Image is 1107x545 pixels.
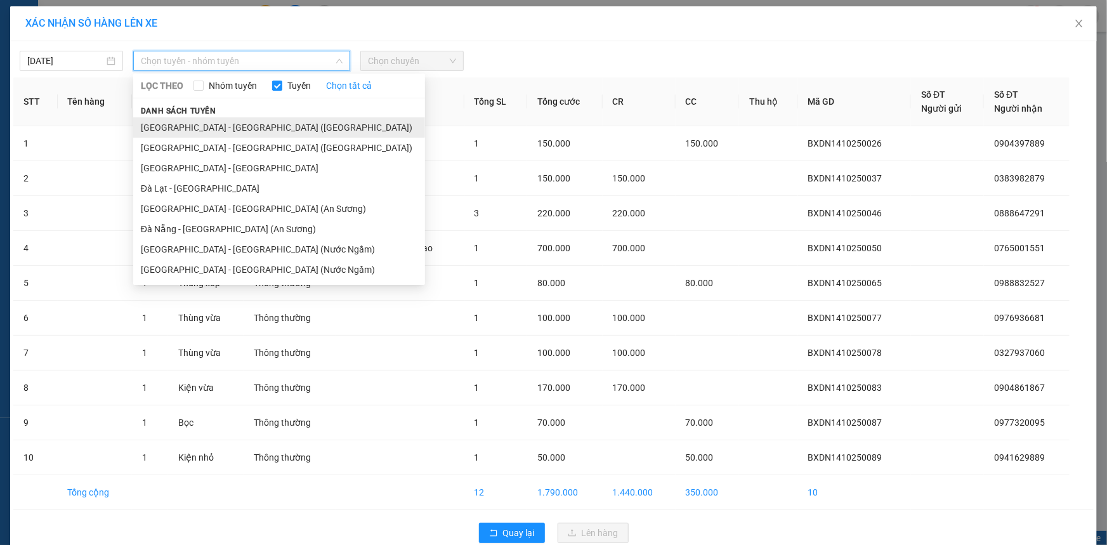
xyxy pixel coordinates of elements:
span: BXDN1410250026 [808,138,882,148]
span: 0976936681 [994,313,1045,323]
span: 220.000 [537,208,570,218]
li: Đà Nẵng - [GEOGRAPHIC_DATA] (An Sương) [133,219,425,239]
th: Mã GD [798,77,912,126]
span: Số ĐT [921,89,945,100]
span: 1 [142,452,147,463]
span: Quay lại [503,526,535,540]
td: Kiện nhỏ [168,440,244,475]
span: Chọn chuyến [368,51,456,70]
span: BXDN1410250089 [808,452,882,463]
span: XÁC NHẬN SỐ HÀNG LÊN XE [25,17,157,29]
span: 0904397889 [994,138,1045,148]
span: 100.000 [537,348,570,358]
span: 0383982879 [994,173,1045,183]
span: 1 [142,417,147,428]
span: Nhóm tuyến [204,79,262,93]
span: BXDN1410250050 [808,243,882,253]
span: 150.000 [686,138,719,148]
span: 100.000 [613,348,646,358]
li: [GEOGRAPHIC_DATA] - [GEOGRAPHIC_DATA] ([GEOGRAPHIC_DATA]) [133,138,425,158]
th: Tổng SL [464,77,527,126]
td: Thùng vừa [168,301,244,336]
span: 1 [475,278,480,288]
td: 1 [13,126,58,161]
td: 4 [13,231,58,266]
td: 2 [13,161,58,196]
span: BXDN1410250065 [808,278,882,288]
td: 1.440.000 [603,475,676,510]
span: 70.000 [686,417,714,428]
td: 6 [13,301,58,336]
span: 50.000 [537,452,565,463]
li: [GEOGRAPHIC_DATA] - [GEOGRAPHIC_DATA] (An Sương) [133,199,425,219]
td: 9 [13,405,58,440]
span: rollback [489,529,498,539]
th: SL [132,77,169,126]
span: 150.000 [537,173,570,183]
span: BXDN1410250037 [808,173,882,183]
th: Tên hàng [58,77,132,126]
a: Chọn tất cả [326,79,372,93]
span: 1 [475,243,480,253]
button: uploadLên hàng [558,523,629,543]
span: down [336,57,343,65]
span: 220.000 [613,208,646,218]
td: 1.790.000 [527,475,603,510]
td: Thông thường [244,301,336,336]
span: 100.000 [537,313,570,323]
li: [GEOGRAPHIC_DATA] - [GEOGRAPHIC_DATA] ([GEOGRAPHIC_DATA]) [133,117,425,138]
span: 100.000 [613,313,646,323]
span: 0988832527 [994,278,1045,288]
input: 14/10/2025 [27,54,104,68]
span: BXDN1410250087 [808,417,882,428]
span: 1 [475,452,480,463]
td: 5 [13,266,58,301]
td: 10 [13,440,58,475]
span: Người gửi [921,103,962,114]
span: 1 [475,138,480,148]
span: 50.000 [686,452,714,463]
td: 350.000 [676,475,740,510]
span: 1 [142,348,147,358]
span: Người nhận [994,103,1042,114]
span: 80.000 [537,278,565,288]
span: Chọn tuyến - nhóm tuyến [141,51,343,70]
td: 8 [13,371,58,405]
span: close [1074,18,1084,29]
span: 150.000 [537,138,570,148]
span: 1 [475,173,480,183]
span: BXDN1410250083 [808,383,882,393]
span: 150.000 [613,173,646,183]
span: Số ĐT [994,89,1018,100]
span: Tuyến [282,79,316,93]
button: rollbackQuay lại [479,523,545,543]
td: 7 [13,336,58,371]
td: Bọc [168,405,244,440]
li: [GEOGRAPHIC_DATA] - [GEOGRAPHIC_DATA] [133,158,425,178]
th: Thu hộ [739,77,797,126]
li: [GEOGRAPHIC_DATA] - [GEOGRAPHIC_DATA] (Nước Ngầm) [133,259,425,280]
th: Tổng cước [527,77,603,126]
span: 0888647291 [994,208,1045,218]
span: LỌC THEO [141,79,183,93]
span: 700.000 [613,243,646,253]
span: 1 [475,348,480,358]
td: 12 [464,475,527,510]
span: 3 [475,208,480,218]
span: 1 [475,417,480,428]
span: 80.000 [686,278,714,288]
span: Danh sách tuyến [133,105,224,117]
span: 0327937060 [994,348,1045,358]
span: 0977320095 [994,417,1045,428]
span: 1 [142,313,147,323]
td: Thông thường [244,405,336,440]
span: 700.000 [537,243,570,253]
span: 0904861867 [994,383,1045,393]
span: 170.000 [537,383,570,393]
th: CC [676,77,740,126]
button: Close [1061,6,1097,42]
td: 3 [13,196,58,231]
span: 1 [142,383,147,393]
span: 70.000 [537,417,565,428]
td: Thông thường [244,440,336,475]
